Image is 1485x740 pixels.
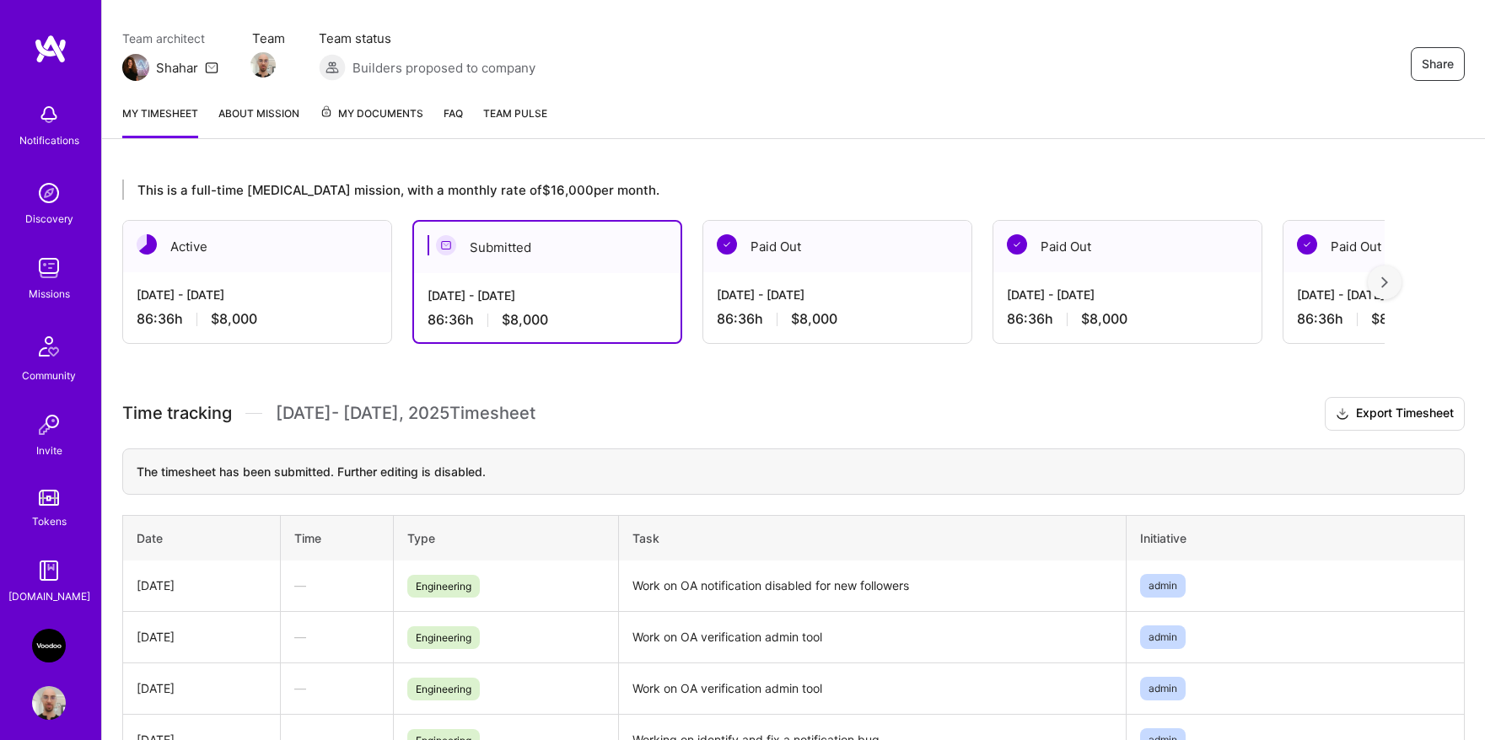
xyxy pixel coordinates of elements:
[717,286,958,303] div: [DATE] - [DATE]
[32,98,66,131] img: bell
[137,286,378,303] div: [DATE] - [DATE]
[137,234,157,255] img: Active
[294,628,379,646] div: —
[717,234,737,255] img: Paid Out
[1325,397,1465,431] button: Export Timesheet
[32,629,66,662] img: VooDoo (BeReal): Engineering Execution Squad
[281,515,394,560] th: Time
[444,105,463,138] a: FAQ
[428,311,667,329] div: 86:36 h
[252,51,274,79] a: Team Member Avatar
[619,611,1127,662] td: Work on OA verification admin tool
[407,575,480,598] span: Engineering
[32,512,67,530] div: Tokens
[123,515,281,560] th: Date
[34,34,67,64] img: logo
[1411,47,1465,81] button: Share
[137,628,266,646] div: [DATE]
[1371,310,1418,328] span: $8,000
[122,448,1465,495] div: The timesheet has been submitted. Further editing is disabled.
[717,310,958,328] div: 86:36 h
[619,560,1127,612] td: Work on OA notification disabled for new followers
[122,105,198,138] a: My timesheet
[137,576,266,594] div: [DATE]
[123,221,391,272] div: Active
[250,52,276,78] img: Team Member Avatar
[1297,234,1317,255] img: Paid Out
[8,587,90,605] div: [DOMAIN_NAME]
[320,105,423,123] span: My Documents
[218,105,299,138] a: About Mission
[1422,56,1454,72] span: Share
[32,686,66,720] img: User Avatar
[1007,310,1248,328] div: 86:36 h
[619,515,1127,560] th: Task
[32,408,66,442] img: Invite
[319,54,346,81] img: Builders proposed to company
[407,678,480,700] span: Engineering
[156,59,198,77] div: Shahar
[211,310,257,328] span: $8,000
[1140,677,1186,700] span: admin
[619,662,1127,714] td: Work on OA verification admin tool
[1140,625,1186,649] span: admin
[436,235,456,255] img: Submitted
[319,29,535,47] span: Team status
[28,629,70,662] a: VooDoo (BeReal): Engineering Execution Squad
[137,679,266,697] div: [DATE]
[39,490,59,506] img: tokens
[25,210,73,228] div: Discovery
[122,29,218,47] span: Team architect
[407,626,480,649] span: Engineering
[29,285,70,303] div: Missions
[393,515,618,560] th: Type
[483,105,547,138] a: Team Pulse
[428,287,667,304] div: [DATE] - [DATE]
[502,311,548,329] span: $8,000
[19,131,79,149] div: Notifications
[320,105,423,138] a: My Documents
[32,554,66,587] img: guide book
[36,442,62,459] div: Invite
[276,403,535,424] span: [DATE] - [DATE] , 2025 Timesheet
[1007,234,1027,255] img: Paid Out
[294,679,379,697] div: —
[993,221,1262,272] div: Paid Out
[137,310,378,328] div: 86:36 h
[1140,574,1186,598] span: admin
[1007,286,1248,303] div: [DATE] - [DATE]
[29,326,69,367] img: Community
[1336,405,1349,423] i: icon Download
[205,61,218,74] i: icon Mail
[32,251,66,285] img: teamwork
[1381,276,1388,288] img: right
[122,403,232,424] span: Time tracking
[483,107,547,120] span: Team Pulse
[252,29,285,47] span: Team
[32,176,66,210] img: discovery
[294,576,379,594] div: —
[22,367,76,384] div: Community
[122,54,149,81] img: Team Architect
[28,686,70,720] a: User Avatar
[703,221,971,272] div: Paid Out
[414,222,681,273] div: Submitted
[122,180,1385,200] div: This is a full-time [MEDICAL_DATA] mission, with a monthly rate of $16,000 per month.
[352,59,535,77] span: Builders proposed to company
[791,310,837,328] span: $8,000
[1126,515,1464,560] th: Initiative
[1081,310,1127,328] span: $8,000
